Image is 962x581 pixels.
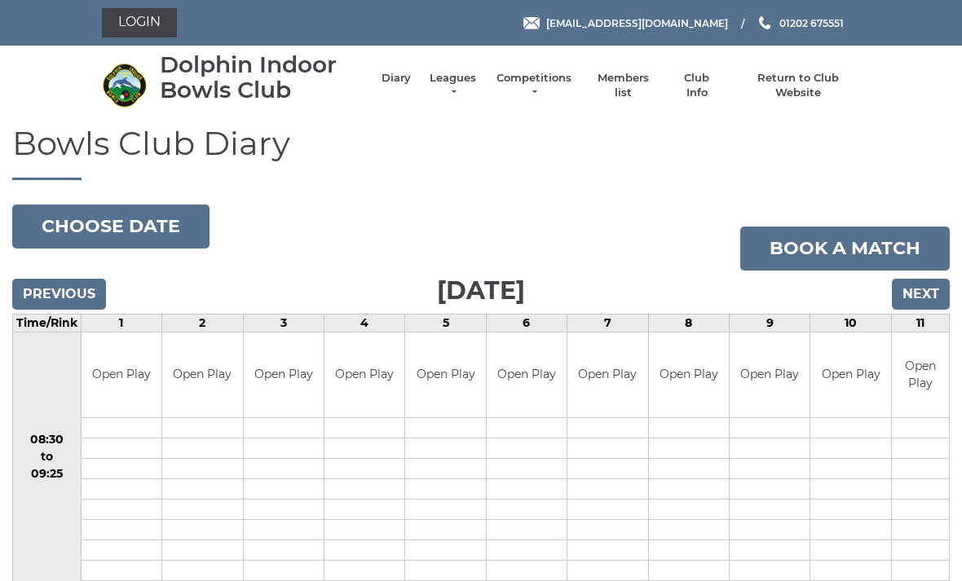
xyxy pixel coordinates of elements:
td: Open Play [82,332,161,418]
td: 3 [243,314,324,332]
td: Open Play [405,332,485,418]
td: 9 [729,314,810,332]
a: Return to Club Website [737,71,860,100]
img: Email [523,17,540,29]
input: Previous [12,279,106,310]
a: Members list [589,71,656,100]
td: Open Play [892,332,949,418]
td: 5 [405,314,486,332]
td: Open Play [810,332,890,418]
td: Open Play [162,332,242,418]
a: Login [102,8,177,37]
td: Open Play [324,332,404,418]
h1: Bowls Club Diary [12,125,950,180]
td: Open Play [730,332,810,418]
a: Leagues [427,71,479,100]
td: Time/Rink [13,314,82,332]
td: 4 [324,314,404,332]
td: Open Play [244,332,324,418]
span: 01202 675551 [779,16,844,29]
td: Open Play [649,332,729,418]
img: Phone us [759,16,770,29]
td: Open Play [487,332,567,418]
td: 1 [81,314,161,332]
td: 2 [162,314,243,332]
a: Phone us 01202 675551 [757,15,844,31]
a: Club Info [673,71,721,100]
span: [EMAIL_ADDRESS][DOMAIN_NAME] [546,16,728,29]
td: 7 [567,314,648,332]
div: Dolphin Indoor Bowls Club [160,52,365,103]
a: Diary [382,71,411,86]
a: Email [EMAIL_ADDRESS][DOMAIN_NAME] [523,15,728,31]
a: Competitions [495,71,573,100]
img: Dolphin Indoor Bowls Club [102,63,147,108]
td: 6 [486,314,567,332]
td: 8 [648,314,729,332]
button: Choose date [12,205,210,249]
td: 10 [810,314,891,332]
td: Open Play [567,332,647,418]
td: 11 [891,314,949,332]
a: Book a match [740,227,950,271]
input: Next [892,279,950,310]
